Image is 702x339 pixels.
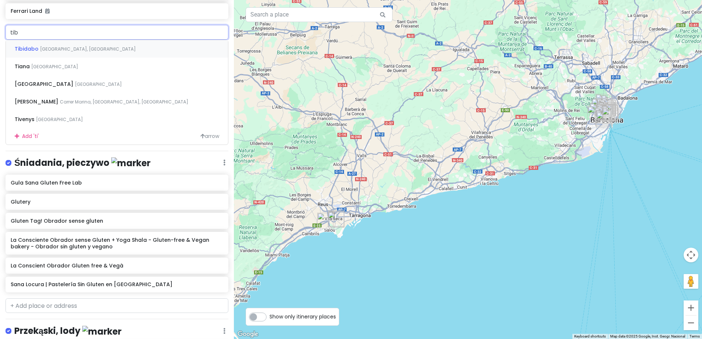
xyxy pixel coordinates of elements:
[591,105,614,127] div: Arenas de Barcelona
[598,92,620,114] div: Recinte Modernista de Sant Pau
[592,95,614,117] div: La Consciente Obrador sense Gluten + Yoga Shala - Gluten-free & Vegan bakery - Obrador sin gluten...
[596,96,618,119] div: ARUKU Sushi Gluten Free
[599,105,621,127] div: Columbus Monument
[684,248,698,262] button: Map camera controls
[595,98,617,120] div: Casa Milà
[325,207,347,229] div: Caribe Aquatic Park
[45,8,50,14] i: Added to itinerary
[599,103,621,125] div: Barri Gòtic
[325,208,347,230] div: PortAventura Park
[574,334,606,339] button: Keyboard shortcuts
[593,103,615,125] div: La Conscient Obrador Gluten free & Vegà
[15,63,31,70] span: Tiana
[599,102,621,124] div: Katedra św. Eulalii w Barcelonie
[594,96,616,118] div: Gluten Tag! Obrador sense gluten
[15,80,75,88] span: [GEOGRAPHIC_DATA]
[684,274,698,289] button: Drag Pegman onto the map to open Street View
[6,298,228,313] input: + Add place or address
[587,100,609,122] div: Manioca Gluten Free - Les Corts
[684,316,698,330] button: Zoom out
[598,102,620,124] div: Lamaro Hotel
[14,157,151,169] h4: Śniadania, pieczywo
[236,329,260,339] img: Google
[596,99,618,121] div: McDonald's
[597,101,619,123] div: La Rambla
[82,326,122,337] img: marker
[15,45,40,52] span: Tibidabo
[11,198,223,205] h6: Glutery
[15,116,36,123] span: Tivenys
[75,81,122,87] span: [GEOGRAPHIC_DATA]
[246,7,392,22] input: Search a place
[325,208,347,230] div: Ferrari Land
[594,96,616,118] div: Glutery
[11,8,223,14] h6: Ferrari Land
[690,334,700,338] a: Terms
[11,237,223,250] h6: La Consciente Obrador sense Gluten + Yoga Shala - Gluten-free & Vegan bakery - Obrador sin gluten...
[600,99,622,121] div: Arc de Triomf
[11,179,223,186] h6: Gula Sana Gluten Free Lab
[594,102,616,124] div: Gula Sana Gluten Free Lab
[36,116,83,123] span: [GEOGRAPHIC_DATA]
[596,99,618,121] div: Casa Batlló
[15,98,60,105] span: [PERSON_NAME]
[111,157,151,169] img: marker
[6,128,228,145] div: Add ' ti '
[200,132,219,140] span: arrow
[236,329,260,339] a: Open this area in Google Maps (opens a new window)
[597,97,619,119] div: La Browneria Gluten Free
[593,91,615,113] div: Park Güell
[40,46,136,52] span: [GEOGRAPHIC_DATA], [GEOGRAPHIC_DATA]
[601,101,623,123] div: Parc de la Ciutadella
[598,95,620,117] div: Sagrada Família
[585,103,607,125] div: Camp Nou
[11,262,223,269] h6: La Conscient Obrador Gluten free & Vegà
[592,106,614,128] div: Magiczne Fontanny
[684,300,698,315] button: Zoom in
[11,218,223,224] h6: Gluten Tag! Obrador sense gluten
[6,25,228,40] input: + Add place or address
[589,95,611,117] div: Sana Locura | Pastelería Sin Gluten en Barcelona
[597,101,619,123] div: Plac Kataloński
[593,109,615,131] div: Estadi Olímpic Lluís Companys
[610,334,685,338] span: Map data ©2025 Google, Inst. Geogr. Nacional
[60,99,188,105] span: Carrer Marina, [GEOGRAPHIC_DATA], [GEOGRAPHIC_DATA]
[11,281,223,288] h6: Sana Locura | Pastelería Sin Gluten en [GEOGRAPHIC_DATA]
[314,210,336,232] div: Camping & Resort Sangulí Salou
[31,63,78,70] span: [GEOGRAPHIC_DATA]
[14,325,122,337] h4: Przekąski, lody
[593,107,615,130] div: Museu Nacional d'Art de Catalunya
[269,313,336,321] span: Show only itinerary places
[593,101,615,123] div: The fish & chips shop Gluten Free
